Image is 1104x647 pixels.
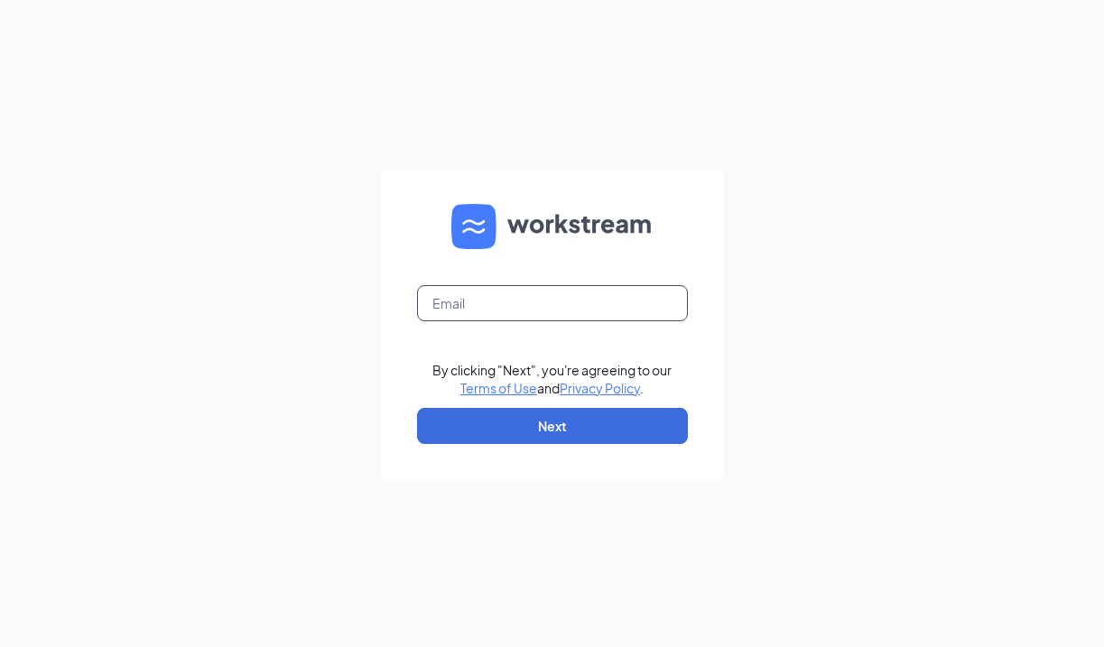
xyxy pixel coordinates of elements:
[417,408,688,444] button: Next
[417,285,688,321] input: Email
[432,361,672,397] div: By clicking "Next", you're agreeing to our and .
[460,380,537,396] a: Terms of Use
[451,204,654,249] img: WS logo and Workstream text
[560,380,640,396] a: Privacy Policy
